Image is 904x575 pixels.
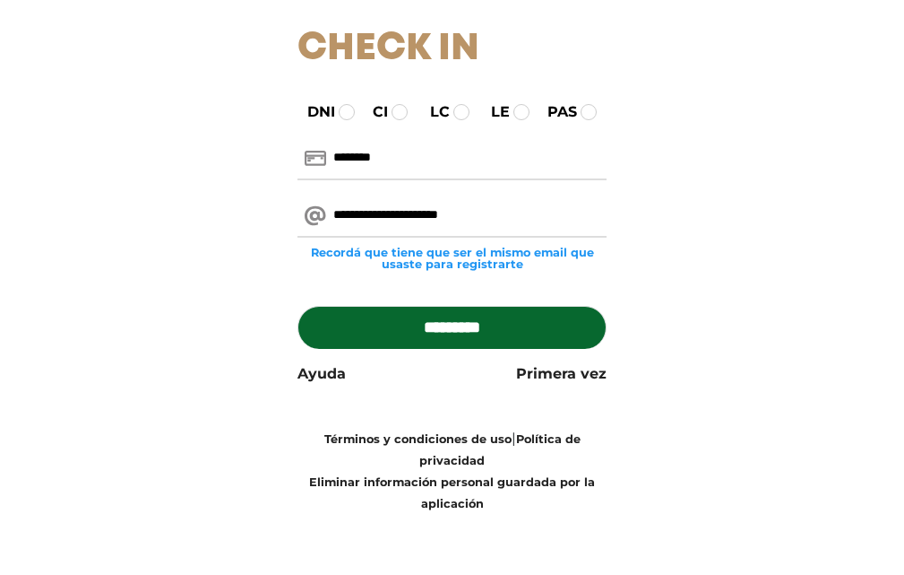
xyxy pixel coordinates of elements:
a: Ayuda [297,363,346,385]
label: CI [357,101,388,123]
label: DNI [291,101,335,123]
a: Términos y condiciones de uso [324,432,512,446]
a: Primera vez [516,363,607,385]
label: LE [475,101,510,123]
a: Eliminar información personal guardada por la aplicación [309,475,595,510]
label: LC [414,101,450,123]
a: Política de privacidad [419,432,581,467]
div: | [284,428,620,514]
h1: Check In [297,27,607,72]
label: PAS [531,101,577,123]
small: Recordá que tiene que ser el mismo email que usaste para registrarte [297,247,607,270]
